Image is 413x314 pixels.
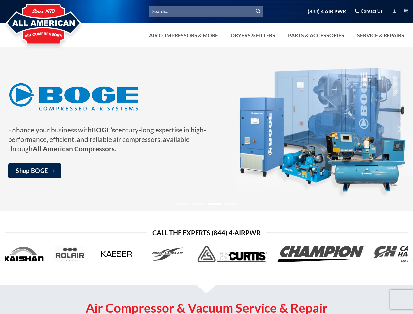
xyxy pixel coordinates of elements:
[404,7,408,15] a: View cart
[176,203,189,205] li: Page dot 1
[8,113,20,146] button: Previous
[225,203,238,205] li: Page dot 4
[92,126,115,134] strong: BOGE’s
[8,163,61,178] a: Shop BOGE
[231,58,413,200] img: BOGE Air Compressors
[192,203,205,205] li: Page dot 2
[353,29,408,42] a: Service & Repairs
[392,7,397,15] a: Login
[253,7,263,16] button: Submit
[33,145,115,153] strong: All American Compressors
[145,29,222,42] a: Air Compressors & More
[16,166,48,176] span: Shop BOGE
[8,125,207,153] p: Enhance your business with century-long expertise in high-performance, efficient, and reliable ai...
[284,29,348,42] a: Parts & Accessories
[227,29,279,42] a: Dryers & Filters
[393,113,405,146] button: Next
[152,227,261,238] span: Call the Experts (844) 4-AirPwr
[149,6,263,17] input: Search…
[355,6,383,16] a: Contact Us
[308,6,346,17] a: (833) 4 AIR PWR
[208,203,221,205] li: Page dot 3
[8,81,139,113] img: BOGE Air Compressors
